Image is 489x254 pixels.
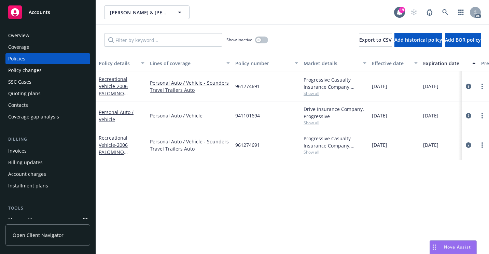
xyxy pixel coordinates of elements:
[5,30,90,41] a: Overview
[99,135,141,170] a: Recreational Vehicle
[5,169,90,180] a: Account charges
[304,60,359,67] div: Market details
[430,241,438,254] div: Drag to move
[5,88,90,99] a: Quoting plans
[8,100,28,111] div: Contacts
[372,112,387,119] span: [DATE]
[304,135,366,149] div: Progressive Casualty Insurance Company, Progressive
[150,60,222,67] div: Lines of coverage
[235,83,260,90] span: 961274691
[444,244,471,250] span: Nova Assist
[150,79,230,94] a: Personal Auto / Vehicle - Sounders Travel Trailers Auto
[407,5,421,19] a: Start snowing
[29,10,50,15] span: Accounts
[301,55,369,71] button: Market details
[8,88,41,99] div: Quoting plans
[8,180,48,191] div: Installment plans
[235,112,260,119] span: 941101694
[8,53,25,64] div: Policies
[369,55,420,71] button: Effective date
[304,149,366,155] span: Show all
[430,240,477,254] button: Nova Assist
[226,37,252,43] span: Show inactive
[5,100,90,111] a: Contacts
[235,141,260,149] span: 961274691
[13,231,64,239] span: Open Client Navigator
[359,33,392,47] button: Export to CSV
[99,109,134,123] a: Personal Auto / Vehicle
[423,112,438,119] span: [DATE]
[5,205,90,212] div: Tools
[5,76,90,87] a: SSC Cases
[394,37,442,43] span: Add historical policy
[304,76,366,90] div: Progressive Casualty Insurance Company, Progressive
[99,142,141,170] span: - 2006 PALOMINO MUSTANG POP-UP TRAILER
[5,214,90,225] a: Manage files
[110,9,169,16] span: [PERSON_NAME] & [PERSON_NAME]
[5,42,90,53] a: Coverage
[359,37,392,43] span: Export to CSV
[420,55,478,71] button: Expiration date
[8,157,43,168] div: Billing updates
[464,82,473,90] a: circleInformation
[454,5,468,19] a: Switch app
[147,55,233,71] button: Lines of coverage
[423,5,436,19] a: Report a Bug
[478,141,486,149] a: more
[5,111,90,122] a: Coverage gap analysis
[150,138,230,152] a: Personal Auto / Vehicle - Sounders Travel Trailers Auto
[5,157,90,168] a: Billing updates
[478,112,486,120] a: more
[8,76,31,87] div: SSC Cases
[99,76,141,111] a: Recreational Vehicle
[372,83,387,90] span: [DATE]
[464,112,473,120] a: circleInformation
[104,5,190,19] button: [PERSON_NAME] & [PERSON_NAME]
[99,83,141,111] span: - 2006 PALOMINO MUSTANG POP-UP TRAILER
[304,90,366,96] span: Show all
[304,105,366,120] div: Drive Insurance Company, Progressive
[5,3,90,22] a: Accounts
[423,83,438,90] span: [DATE]
[8,42,29,53] div: Coverage
[372,141,387,149] span: [DATE]
[96,55,147,71] button: Policy details
[5,145,90,156] a: Invoices
[5,53,90,64] a: Policies
[394,33,442,47] button: Add historical policy
[5,136,90,143] div: Billing
[104,33,222,47] input: Filter by keyword...
[5,65,90,76] a: Policy changes
[8,111,59,122] div: Coverage gap analysis
[8,214,37,225] div: Manage files
[399,7,405,13] div: 19
[8,169,46,180] div: Account charges
[423,141,438,149] span: [DATE]
[8,65,42,76] div: Policy changes
[445,33,481,47] button: Add BOR policy
[233,55,301,71] button: Policy number
[304,120,366,126] span: Show all
[150,112,230,119] a: Personal Auto / Vehicle
[372,60,410,67] div: Effective date
[478,82,486,90] a: more
[423,60,468,67] div: Expiration date
[438,5,452,19] a: Search
[8,145,27,156] div: Invoices
[445,37,481,43] span: Add BOR policy
[99,60,137,67] div: Policy details
[464,141,473,149] a: circleInformation
[8,30,29,41] div: Overview
[5,180,90,191] a: Installment plans
[235,60,291,67] div: Policy number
